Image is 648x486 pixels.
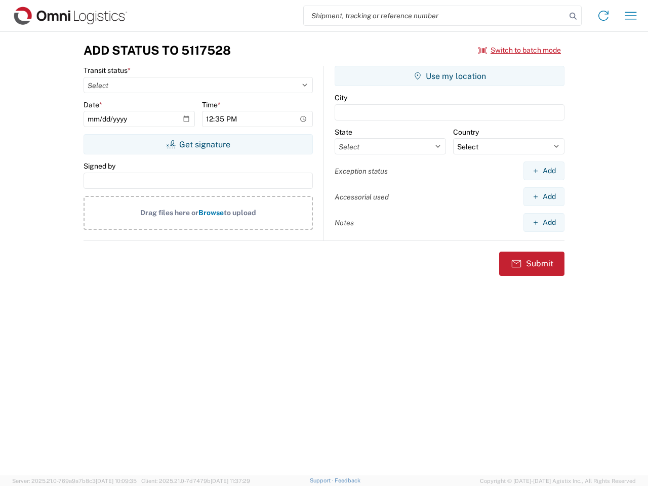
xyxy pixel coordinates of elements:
span: to upload [224,209,256,217]
button: Get signature [84,134,313,154]
button: Add [523,213,564,232]
span: [DATE] 11:37:29 [211,478,250,484]
label: Country [453,128,479,137]
label: Accessorial used [335,192,389,201]
button: Switch to batch mode [478,42,561,59]
button: Use my location [335,66,564,86]
a: Support [310,477,335,483]
label: City [335,93,347,102]
h3: Add Status to 5117528 [84,43,231,58]
label: State [335,128,352,137]
label: Exception status [335,167,388,176]
span: [DATE] 10:09:35 [96,478,137,484]
span: Copyright © [DATE]-[DATE] Agistix Inc., All Rights Reserved [480,476,636,485]
button: Add [523,161,564,180]
a: Feedback [335,477,360,483]
label: Time [202,100,221,109]
button: Add [523,187,564,206]
span: Browse [198,209,224,217]
label: Transit status [84,66,131,75]
span: Server: 2025.21.0-769a9a7b8c3 [12,478,137,484]
button: Submit [499,252,564,276]
span: Drag files here or [140,209,198,217]
input: Shipment, tracking or reference number [304,6,566,25]
span: Client: 2025.21.0-7d7479b [141,478,250,484]
label: Signed by [84,161,115,171]
label: Notes [335,218,354,227]
label: Date [84,100,102,109]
